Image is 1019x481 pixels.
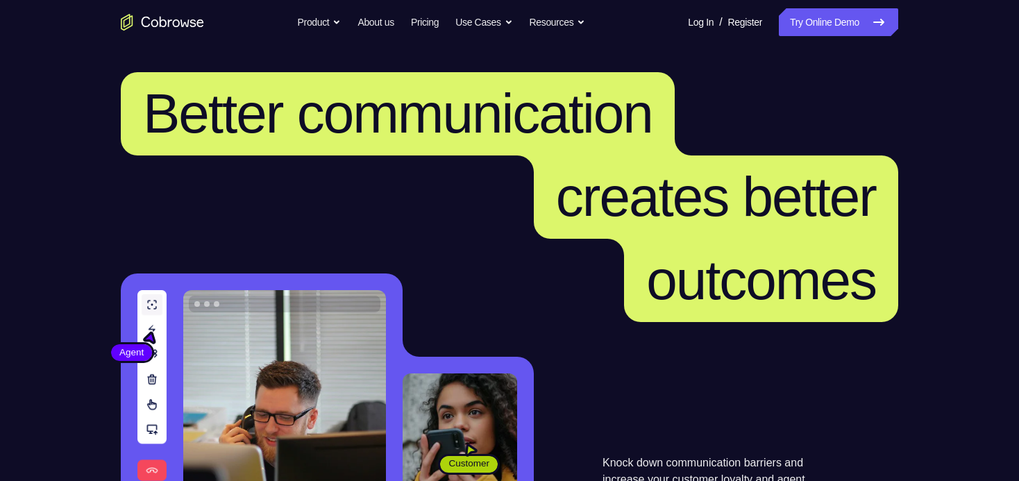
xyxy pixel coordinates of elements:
span: creates better [556,166,876,228]
a: Register [728,8,762,36]
span: Agent [111,346,152,360]
a: Try Online Demo [779,8,898,36]
img: A series of tools used in co-browsing sessions [137,290,167,481]
button: Product [298,8,342,36]
a: Pricing [411,8,439,36]
a: About us [357,8,394,36]
button: Use Cases [455,8,512,36]
span: outcomes [646,249,876,311]
span: / [719,14,722,31]
a: Go to the home page [121,14,204,31]
span: Customer [440,457,498,471]
span: Better communication [143,83,652,144]
button: Resources [530,8,586,36]
a: Log In [688,8,714,36]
